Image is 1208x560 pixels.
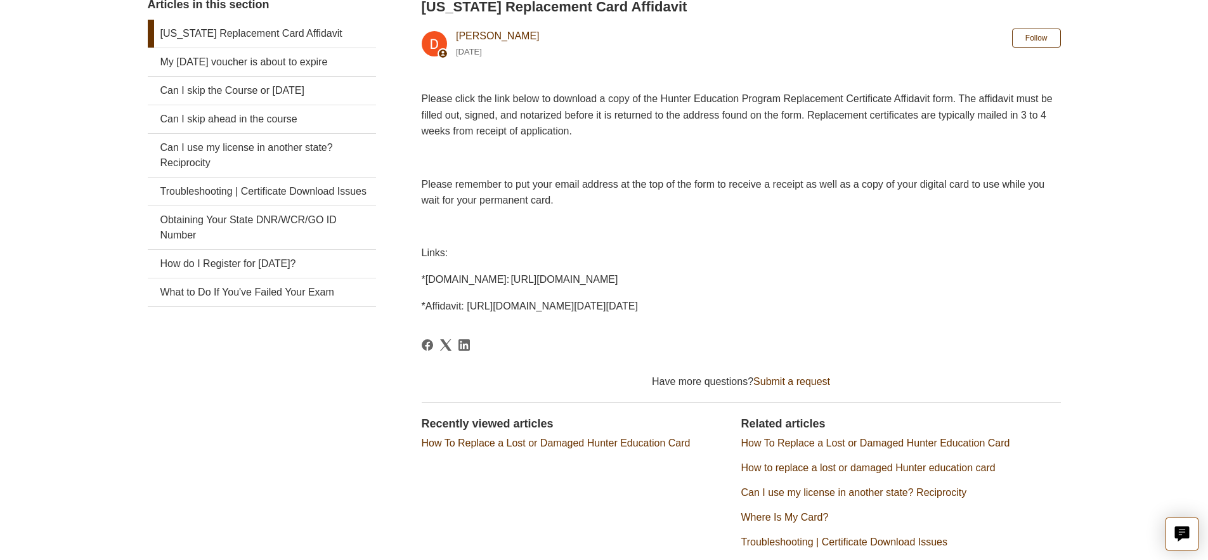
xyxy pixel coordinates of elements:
a: How do I Register for [DATE]? [148,250,376,278]
span: *Affidavit: [URL][DOMAIN_NAME][DATE][DATE] [422,301,638,311]
svg: Share this page on Facebook [422,339,433,351]
a: Obtaining Your State DNR/WCR/GO ID Number [148,206,376,249]
span: Please click the link below to download a copy of the Hunter Education Program Replacement Certif... [422,93,1053,136]
svg: Share this page on X Corp [440,339,451,351]
a: LinkedIn [458,339,470,351]
a: [US_STATE] Replacement Card Affidavit [148,20,376,48]
button: Live chat [1166,518,1198,550]
a: Where Is My Card? [741,512,829,523]
a: What to Do If You've Failed Your Exam [148,278,376,306]
h2: Recently viewed articles [422,415,729,433]
h2: Related articles [741,415,1061,433]
a: How to replace a lost or damaged Hunter education card [741,462,996,473]
a: Can I use my license in another state? Reciprocity [148,134,376,177]
a: Can I skip ahead in the course [148,105,376,133]
button: Follow Article [1012,29,1061,48]
a: X Corp [440,339,451,351]
a: Troubleshooting | Certificate Download Issues [148,178,376,205]
span: *[DOMAIN_NAME]: [URL][DOMAIN_NAME] [422,274,618,285]
a: My [DATE] voucher is about to expire [148,48,376,76]
a: Facebook [422,339,433,351]
a: Troubleshooting | Certificate Download Issues [741,537,948,547]
span: Please remember to put your email address at the top of the form to receive a receipt as well as ... [422,179,1045,206]
a: Can I use my license in another state? Reciprocity [741,487,967,498]
a: How To Replace a Lost or Damaged Hunter Education Card [422,438,691,448]
div: Have more questions? [422,374,1061,389]
span: Links: [422,247,448,258]
a: How To Replace a Lost or Damaged Hunter Education Card [741,438,1010,448]
svg: Share this page on LinkedIn [458,339,470,351]
time: 02/12/2024, 18:11 [456,47,482,56]
a: [PERSON_NAME] [456,30,540,41]
a: Can I skip the Course or [DATE] [148,77,376,105]
a: Submit a request [753,376,830,387]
